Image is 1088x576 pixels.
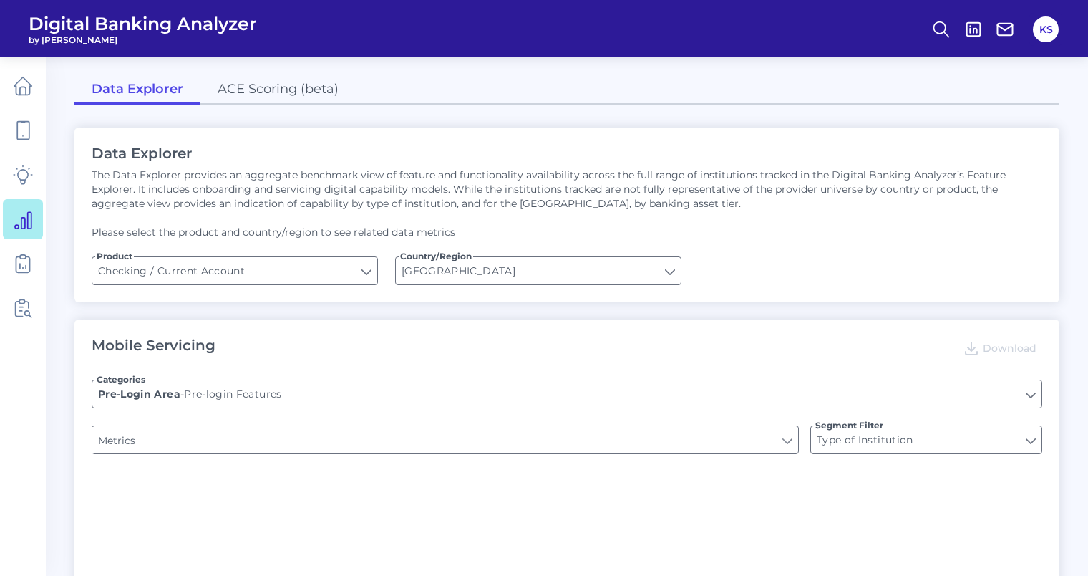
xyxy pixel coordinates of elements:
[814,420,885,431] span: Segment Filter
[1033,16,1059,42] button: KS
[92,145,1042,162] h2: Data Explorer
[29,34,257,45] span: by [PERSON_NAME]
[95,251,134,262] span: Product
[200,75,356,105] a: ACE Scoring (beta)
[957,337,1042,360] button: Download
[92,337,215,360] h2: Mobile Servicing
[399,251,473,262] span: Country/Region
[92,225,1042,239] p: Please select the product and country/region to see related data metrics
[92,427,797,453] label: Metrics
[92,168,1042,211] p: The Data Explorer provides an aggregate benchmark view of feature and functionality availability ...
[983,342,1036,355] span: Download
[29,13,257,34] span: Digital Banking Analyzer
[95,374,147,385] span: Categories
[74,75,200,105] a: Data Explorer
